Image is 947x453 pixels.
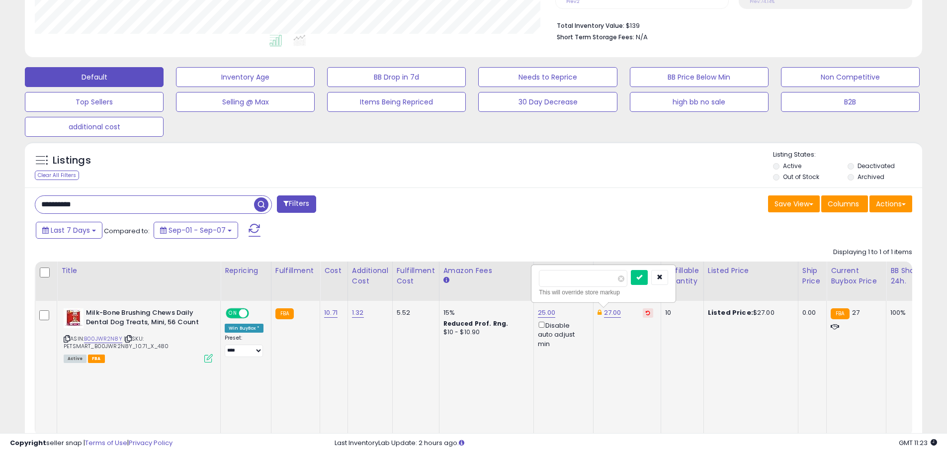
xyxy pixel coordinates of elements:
div: 15% [443,308,526,317]
div: 100% [890,308,923,317]
button: Needs to Reprice [478,67,617,87]
small: FBA [831,308,849,319]
div: Repricing [225,266,267,276]
div: Current Buybox Price [831,266,882,286]
div: Amazon Fees [443,266,529,276]
div: Last InventoryLab Update: 2 hours ago. [335,439,937,448]
span: OFF [248,309,263,318]
button: Filters [277,195,316,213]
button: B2B [781,92,920,112]
div: This will override store markup [539,287,668,297]
label: Out of Stock [783,173,819,181]
b: Reduced Prof. Rng. [443,319,509,328]
div: Cost [324,266,344,276]
button: additional cost [25,117,164,137]
span: N/A [636,32,648,42]
div: Listed Price [708,266,794,276]
button: Last 7 Days [36,222,102,239]
b: Short Term Storage Fees: [557,33,634,41]
small: Amazon Fees. [443,276,449,285]
span: Sep-01 - Sep-07 [169,225,226,235]
b: Total Inventory Value: [557,21,624,30]
b: Listed Price: [708,308,753,317]
a: B00JWR2N8Y [84,335,122,343]
div: Title [61,266,216,276]
div: Preset: [225,335,263,357]
a: 27.00 [604,308,621,318]
span: Columns [828,199,859,209]
div: Additional Cost [352,266,388,286]
button: Default [25,67,164,87]
div: 10 [665,308,696,317]
div: Win BuyBox * [225,324,263,333]
button: Actions [869,195,912,212]
label: Archived [858,173,884,181]
button: BB Price Below Min [630,67,769,87]
div: BB Share 24h. [890,266,927,286]
label: Deactivated [858,162,895,170]
a: Privacy Policy [129,438,172,448]
button: Non Competitive [781,67,920,87]
div: Ship Price [802,266,822,286]
div: Disable auto adjust min [538,320,586,349]
div: $10 - $10.90 [443,328,526,337]
li: $139 [557,19,905,31]
img: 51z1uf2d3ZL._SL40_.jpg [64,308,84,328]
div: Clear All Filters [35,171,79,180]
button: Sep-01 - Sep-07 [154,222,238,239]
div: ASIN: [64,308,213,362]
button: Save View [768,195,820,212]
a: 25.00 [538,308,556,318]
span: Compared to: [104,226,150,236]
span: 2025-09-15 11:23 GMT [899,438,937,448]
span: All listings currently available for purchase on Amazon [64,355,86,363]
button: Selling @ Max [176,92,315,112]
button: BB Drop in 7d [327,67,466,87]
div: 5.52 [397,308,431,317]
div: Fulfillment Cost [397,266,435,286]
span: | SKU: PETSMART_B00JWR2N8Y_10.71_X_480 [64,335,169,350]
span: Last 7 Days [51,225,90,235]
div: seller snap | | [10,439,172,448]
button: high bb no sale [630,92,769,112]
div: Fulfillable Quantity [665,266,699,286]
span: 27 [852,308,860,317]
h5: Listings [53,154,91,168]
div: Fulfillment [275,266,316,276]
div: $27.00 [708,308,790,317]
a: 1.32 [352,308,364,318]
a: Terms of Use [85,438,127,448]
small: FBA [275,308,294,319]
button: Items Being Repriced [327,92,466,112]
button: 30 Day Decrease [478,92,617,112]
a: 10.71 [324,308,338,318]
button: Columns [821,195,868,212]
span: ON [227,309,239,318]
button: Top Sellers [25,92,164,112]
button: Inventory Age [176,67,315,87]
span: FBA [88,355,105,363]
p: Listing States: [773,150,922,160]
b: Milk-Bone Brushing Chews Daily Dental Dog Treats, Mini, 56 Count [86,308,207,329]
label: Active [783,162,801,170]
div: 0.00 [802,308,819,317]
strong: Copyright [10,438,46,448]
div: Displaying 1 to 1 of 1 items [833,248,912,257]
